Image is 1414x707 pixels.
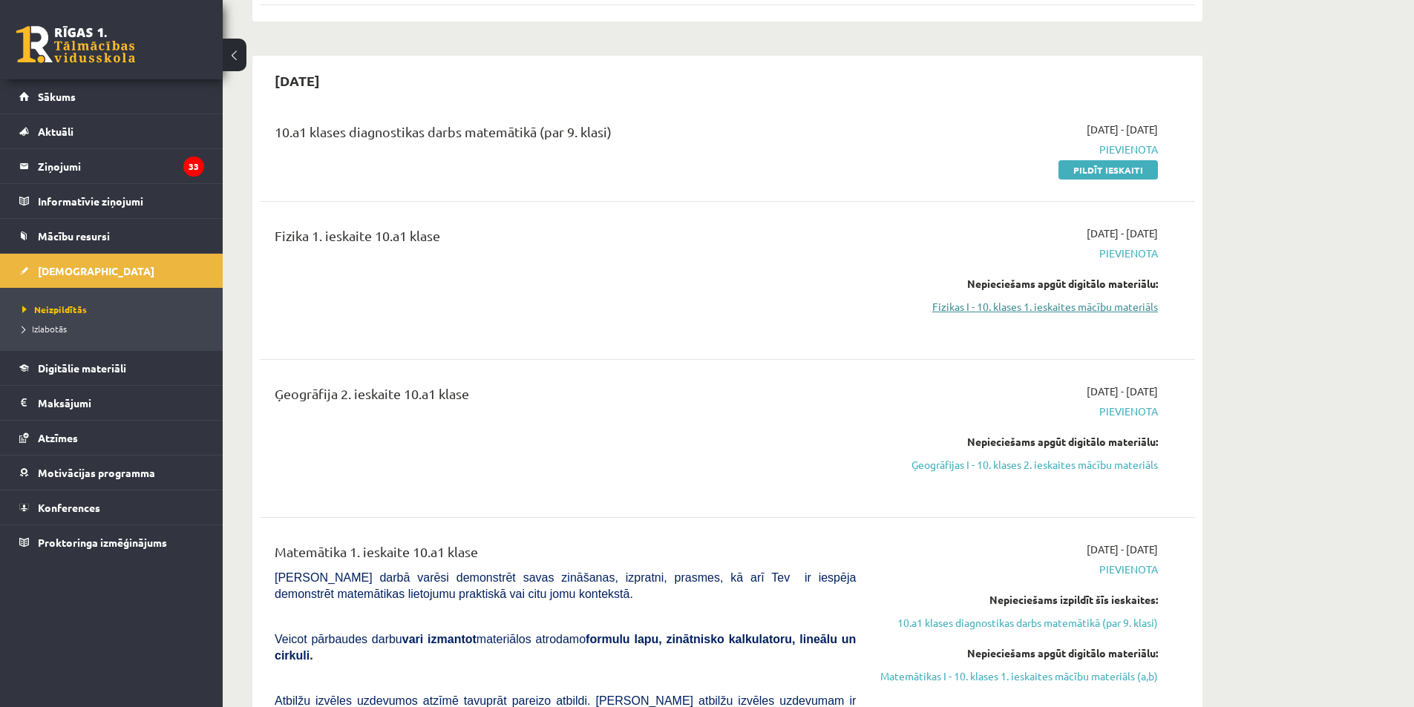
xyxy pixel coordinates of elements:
[22,322,208,335] a: Izlabotās
[275,384,856,411] div: Ģeogrāfija 2. ieskaite 10.a1 klase
[38,431,78,444] span: Atzīmes
[275,542,856,569] div: Matemātika 1. ieskaite 10.a1 klase
[275,226,856,253] div: Fizika 1. ieskaite 10.a1 klase
[38,361,126,375] span: Digitālie materiāli
[38,386,204,420] legend: Maksājumi
[19,421,204,455] a: Atzīmes
[38,229,110,243] span: Mācību resursi
[878,299,1158,315] a: Fizikas I - 10. klases 1. ieskaites mācību materiāls
[19,184,204,218] a: Informatīvie ziņojumi
[275,633,856,662] span: Veicot pārbaudes darbu materiālos atrodamo
[19,386,204,420] a: Maksājumi
[878,562,1158,577] span: Pievienota
[38,264,154,277] span: [DEMOGRAPHIC_DATA]
[878,668,1158,684] a: Matemātikas I - 10. klases 1. ieskaites mācību materiāls (a,b)
[878,645,1158,661] div: Nepieciešams apgūt digitālo materiālu:
[19,490,204,525] a: Konferences
[878,457,1158,473] a: Ģeogrāfijas I - 10. klases 2. ieskaites mācību materiāls
[19,219,204,253] a: Mācību resursi
[38,536,167,549] span: Proktoringa izmēģinājums
[1087,122,1158,137] span: [DATE] - [DATE]
[19,114,204,148] a: Aktuāli
[19,149,204,183] a: Ziņojumi33
[1087,542,1158,557] span: [DATE] - [DATE]
[19,79,204,114] a: Sākums
[1058,160,1158,180] a: Pildīt ieskaiti
[275,633,856,662] b: formulu lapu, zinātnisko kalkulatoru, lineālu un cirkuli.
[878,615,1158,631] a: 10.a1 klases diagnostikas darbs matemātikā (par 9. klasi)
[878,592,1158,608] div: Nepieciešams izpildīt šīs ieskaites:
[19,525,204,559] a: Proktoringa izmēģinājums
[183,157,204,177] i: 33
[22,303,208,316] a: Neizpildītās
[878,142,1158,157] span: Pievienota
[878,404,1158,419] span: Pievienota
[275,122,856,149] div: 10.a1 klases diagnostikas darbs matemātikā (par 9. klasi)
[38,125,73,138] span: Aktuāli
[1087,226,1158,241] span: [DATE] - [DATE]
[38,501,100,514] span: Konferences
[402,633,477,645] b: vari izmantot
[22,323,67,335] span: Izlabotās
[38,184,204,218] legend: Informatīvie ziņojumi
[38,90,76,103] span: Sākums
[22,303,87,315] span: Neizpildītās
[19,351,204,385] a: Digitālie materiāli
[878,434,1158,450] div: Nepieciešams apgūt digitālo materiālu:
[260,63,335,98] h2: [DATE]
[275,571,856,600] span: [PERSON_NAME] darbā varēsi demonstrēt savas zināšanas, izpratni, prasmes, kā arī Tev ir iespēja d...
[19,456,204,490] a: Motivācijas programma
[38,466,155,479] span: Motivācijas programma
[19,254,204,288] a: [DEMOGRAPHIC_DATA]
[878,246,1158,261] span: Pievienota
[16,26,135,63] a: Rīgas 1. Tālmācības vidusskola
[1087,384,1158,399] span: [DATE] - [DATE]
[38,149,204,183] legend: Ziņojumi
[878,276,1158,292] div: Nepieciešams apgūt digitālo materiālu:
